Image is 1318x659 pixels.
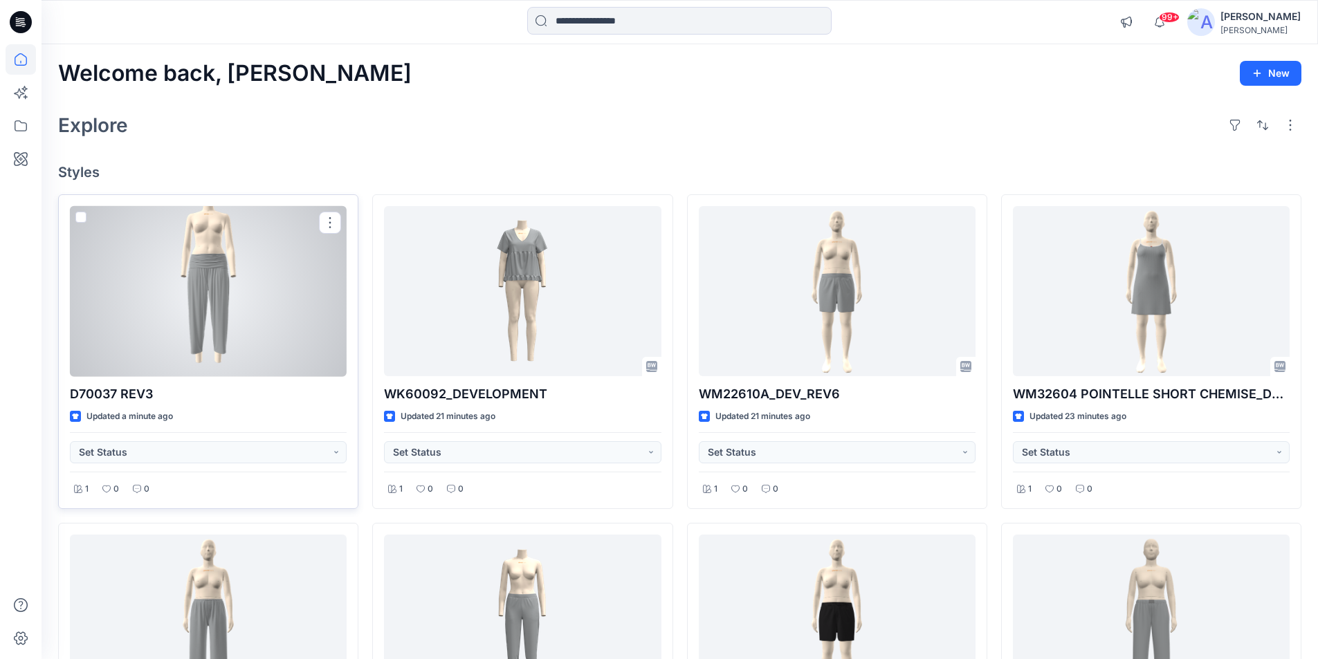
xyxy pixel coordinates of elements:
div: [PERSON_NAME] [1220,8,1301,25]
p: Updated 23 minutes ago [1029,409,1126,424]
p: 0 [1087,482,1092,496]
p: WM22610A_DEV_REV6 [699,384,976,404]
a: WM32604 POINTELLE SHORT CHEMISE_DEV_REV3 [1013,206,1290,377]
p: Updated 21 minutes ago [715,409,810,424]
a: D70037 REV3 [70,206,347,377]
p: 1 [85,482,89,496]
button: New [1240,61,1301,86]
p: WM32604 POINTELLE SHORT CHEMISE_DEV_REV3 [1013,384,1290,404]
h4: Styles [58,164,1301,180]
p: 0 [428,482,433,496]
p: 0 [458,482,464,496]
p: D70037 REV3 [70,384,347,404]
a: WK60092_DEVELOPMENT [384,206,661,377]
h2: Explore [58,114,128,136]
h2: Welcome back, [PERSON_NAME] [58,61,412,86]
div: [PERSON_NAME] [1220,25,1301,35]
img: avatar [1187,8,1215,36]
p: 1 [1028,482,1032,496]
p: Updated 21 minutes ago [401,409,495,424]
p: 0 [144,482,149,496]
p: Updated a minute ago [86,409,173,424]
p: 0 [773,482,778,496]
a: WM22610A_DEV_REV6 [699,206,976,377]
p: 1 [714,482,717,496]
p: 0 [113,482,119,496]
p: 0 [1056,482,1062,496]
span: 99+ [1159,12,1180,23]
p: 0 [742,482,748,496]
p: WK60092_DEVELOPMENT [384,384,661,404]
p: 1 [399,482,403,496]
